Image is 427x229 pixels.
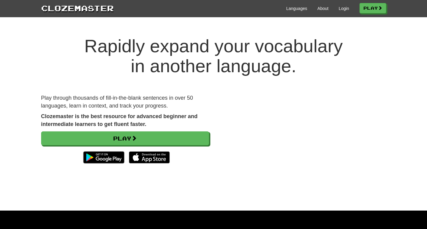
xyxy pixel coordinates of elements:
[80,148,127,166] img: Get it on Google Play
[286,5,307,11] a: Languages
[129,151,170,163] img: Download_on_the_App_Store_Badge_US-UK_135x40-25178aeef6eb6b83b96f5f2d004eda3bffbb37122de64afbaef7...
[41,113,198,127] strong: Clozemaster is the best resource for advanced beginner and intermediate learners to get fluent fa...
[41,2,114,14] a: Clozemaster
[41,94,209,110] p: Play through thousands of fill-in-the-blank sentences in over 50 languages, learn in context, and...
[339,5,349,11] a: Login
[317,5,329,11] a: About
[360,3,386,13] a: Play
[41,131,209,145] a: Play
